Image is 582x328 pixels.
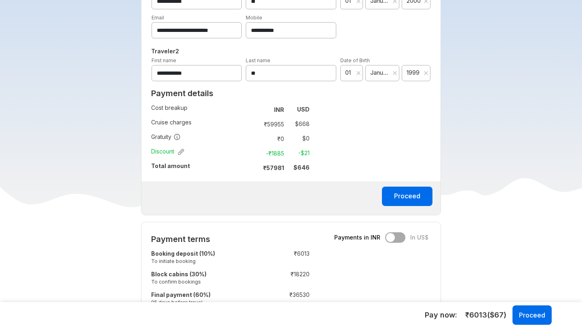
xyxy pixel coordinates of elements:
button: Clear [424,69,428,77]
button: Proceed [382,187,432,206]
h5: Traveler 2 [150,46,433,56]
strong: Total amount [151,162,190,169]
td: : [250,160,253,175]
span: In US$ [410,233,428,242]
span: Discount [151,147,184,156]
label: Email [152,15,164,21]
label: Last name [246,57,270,63]
span: January [370,69,389,77]
small: To confirm bookings [151,278,257,285]
td: : [257,289,261,310]
strong: INR [274,106,284,113]
td: : [250,146,253,160]
strong: Final payment (60%) [151,291,211,298]
button: Clear [356,69,361,77]
svg: close [424,71,428,76]
h2: Payment terms [151,234,310,244]
label: First name [152,57,176,63]
span: Payments in INR [334,233,380,242]
svg: close [392,71,397,76]
td: : [257,248,261,269]
td: Cruise charges [151,117,250,131]
td: ₹ 0 [253,133,287,144]
td: $ 668 [287,118,310,130]
td: : [250,131,253,146]
span: 1999 [407,69,421,77]
svg: close [356,71,361,76]
td: : [250,117,253,131]
span: 01 [345,69,354,77]
strong: $ 646 [293,164,310,171]
td: ₹ 59955 [253,118,287,130]
strong: ₹ 57981 [263,164,284,171]
label: Mobile [246,15,262,21]
h2: Payment details [151,88,310,98]
td: ₹ 6013 [261,248,310,269]
strong: Block cabins (30%) [151,271,207,278]
h5: Pay now : [425,310,457,320]
td: $ 0 [287,133,310,144]
strong: Booking deposit (10%) [151,250,215,257]
td: -₹ 1885 [253,147,287,159]
label: Date of Birth [340,57,370,63]
button: Clear [392,69,397,77]
td: Cost breakup [151,102,250,117]
span: Gratuity [151,133,181,141]
td: -$ 21 [287,147,310,159]
small: To initiate booking [151,258,257,265]
button: Proceed [512,305,552,325]
td: : [257,269,261,289]
span: ₹ 6013 ($ 67 ) [465,310,506,320]
td: ₹ 18220 [261,269,310,289]
td: : [250,102,253,117]
td: ₹ 36530 [261,289,310,310]
small: 95 days before travel [151,299,257,306]
strong: USD [297,106,310,113]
